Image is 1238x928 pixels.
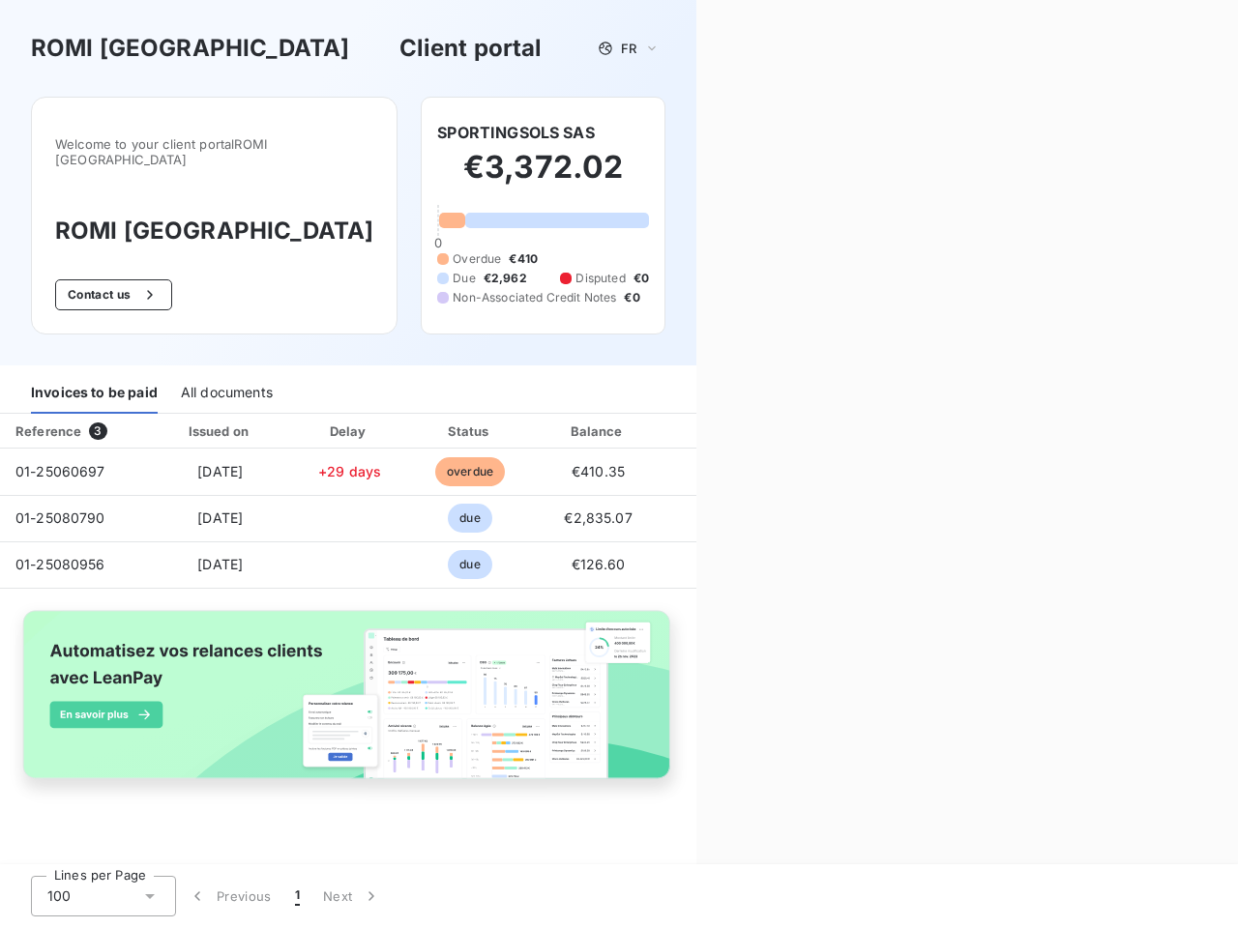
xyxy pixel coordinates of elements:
[634,270,649,287] span: €0
[509,250,538,268] span: €410
[154,421,287,441] div: Issued on
[55,214,373,248] h3: ROMI [GEOGRAPHIC_DATA]
[624,289,639,306] span: €0
[89,422,106,440] span: 3
[283,876,311,916] button: 1
[448,550,491,579] span: due
[15,423,81,439] div: Reference
[8,600,689,807] img: banner
[572,556,626,572] span: €126.60
[484,270,527,287] span: €2,962
[318,463,381,479] span: +29 days
[55,279,172,310] button: Contact us
[572,463,625,479] span: €410.35
[413,421,528,441] div: Status
[435,457,505,486] span: overdue
[453,270,475,287] span: Due
[453,250,501,268] span: Overdue
[15,556,105,572] span: 01-25080956
[47,886,71,906] span: 100
[31,31,349,66] h3: ROMI [GEOGRAPHIC_DATA]
[295,886,300,906] span: 1
[434,235,442,250] span: 0
[311,876,393,916] button: Next
[31,373,158,414] div: Invoices to be paid
[448,504,491,533] span: due
[437,121,594,144] h6: SPORTINGSOLS SAS
[621,41,636,56] span: FR
[197,556,243,572] span: [DATE]
[437,148,649,206] h2: €3,372.02
[197,463,243,479] span: [DATE]
[564,509,632,526] span: €2,835.07
[176,876,283,916] button: Previous
[453,289,616,306] span: Non-Associated Credit Notes
[669,421,767,441] div: PDF
[181,373,273,414] div: All documents
[295,421,405,441] div: Delay
[55,136,373,167] span: Welcome to your client portal ROMI [GEOGRAPHIC_DATA]
[399,31,543,66] h3: Client portal
[197,509,243,526] span: [DATE]
[575,270,625,287] span: Disputed
[536,421,662,441] div: Balance
[15,509,105,526] span: 01-25080790
[15,463,105,479] span: 01-25060697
